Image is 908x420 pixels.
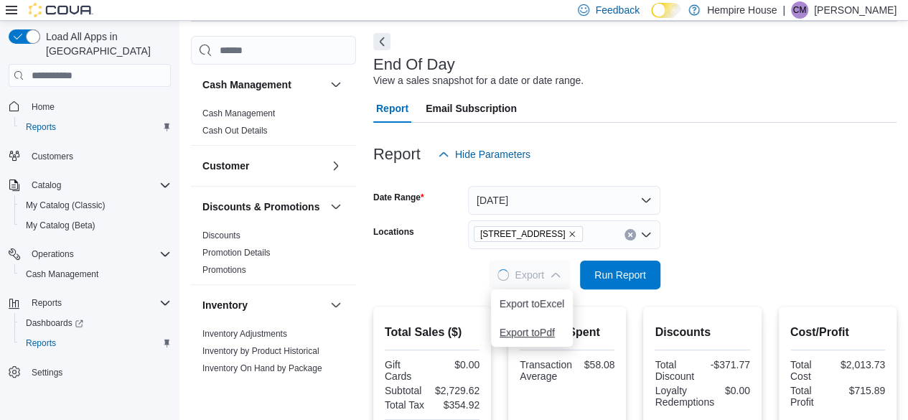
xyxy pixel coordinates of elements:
img: Cova [29,3,93,17]
div: -$371.77 [706,359,750,370]
span: Reports [26,294,171,312]
h3: Discounts & Promotions [202,200,319,214]
span: [STREET_ADDRESS] [480,227,566,241]
button: Cash Management [14,264,177,284]
div: $0.00 [720,385,750,396]
button: Remove 18 Mill Street West from selection in this group [568,230,576,238]
h2: Cost/Profit [790,324,885,341]
a: Dashboards [14,313,177,333]
button: My Catalog (Beta) [14,215,177,235]
button: Inventory [327,297,345,314]
button: Run Report [580,261,660,289]
span: Inventory by Product Historical [202,345,319,357]
span: Load All Apps in [GEOGRAPHIC_DATA] [40,29,171,58]
button: Customer [327,157,345,174]
label: Locations [373,226,414,238]
span: Promotions [202,264,246,276]
span: My Catalog (Beta) [20,217,171,234]
h2: Total Sales ($) [385,324,479,341]
button: Discounts & Promotions [202,200,324,214]
div: Total Cost [790,359,835,382]
span: Email Subscription [426,94,517,123]
a: Customers [26,148,79,165]
button: Export toPdf [491,318,573,347]
div: Subtotal [385,385,429,396]
span: Reports [32,297,62,309]
span: Promotion Details [202,247,271,258]
h3: End Of Day [373,56,455,73]
span: Settings [32,367,62,378]
h3: Inventory [202,298,248,312]
a: Promotions [202,265,246,275]
button: Customers [3,146,177,167]
div: Discounts & Promotions [191,227,356,284]
label: Date Range [373,192,424,203]
div: Total Tax [385,399,429,411]
button: Reports [3,293,177,313]
div: $2,729.62 [435,385,479,396]
p: [PERSON_NAME] [814,1,897,19]
button: LoadingExport [489,261,569,289]
span: Export to Excel [500,298,564,309]
div: Total Discount [655,359,699,382]
button: Open list of options [640,229,652,241]
span: Home [32,101,55,113]
a: Discounts [202,230,240,241]
button: Customer [202,159,324,173]
span: Discounts [202,230,240,241]
span: Inventory Adjustments [202,328,287,340]
button: Cash Management [327,76,345,93]
button: Export toExcel [491,289,573,318]
div: $354.92 [435,399,479,411]
button: Home [3,95,177,116]
span: Reports [26,337,56,349]
a: My Catalog (Beta) [20,217,101,234]
span: Inventory On Hand by Package [202,363,322,374]
div: $58.08 [578,359,615,370]
span: Reports [20,335,171,352]
span: Reports [20,118,171,136]
p: | [782,1,785,19]
button: Catalog [3,175,177,195]
span: Export [497,261,561,289]
a: Settings [26,364,68,381]
span: Operations [26,246,171,263]
a: Cash Management [20,266,104,283]
span: Dashboards [26,317,83,329]
button: Hide Parameters [432,140,536,169]
a: Inventory Adjustments [202,329,287,339]
button: Settings [3,362,177,383]
button: [DATE] [468,186,660,215]
p: Hempire House [707,1,777,19]
span: Customers [32,151,73,162]
a: Dashboards [20,314,89,332]
button: Operations [3,244,177,264]
span: 18 Mill Street West [474,226,584,242]
div: $715.89 [841,385,885,396]
div: $0.00 [435,359,479,370]
div: Total Profit [790,385,835,408]
button: Cash Management [202,78,324,92]
span: My Catalog (Beta) [26,220,95,231]
a: Cash Out Details [202,126,268,136]
div: Transaction Average [520,359,572,382]
button: Catalog [26,177,67,194]
span: Cash Management [26,269,98,280]
span: Report [376,94,408,123]
div: Gift Cards [385,359,429,382]
button: Reports [26,294,67,312]
span: Cash Out Details [202,125,268,136]
span: Catalog [26,177,171,194]
span: Run Report [594,268,646,282]
a: My Catalog (Classic) [20,197,111,214]
span: Cash Management [20,266,171,283]
nav: Complex example [9,90,171,420]
span: Reports [26,121,56,133]
span: Hide Parameters [455,147,530,162]
div: Cash Management [191,105,356,145]
button: Operations [26,246,80,263]
a: Inventory by Product Historical [202,346,319,356]
div: $2,013.73 [841,359,885,370]
a: Reports [20,335,62,352]
span: CM [793,1,807,19]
